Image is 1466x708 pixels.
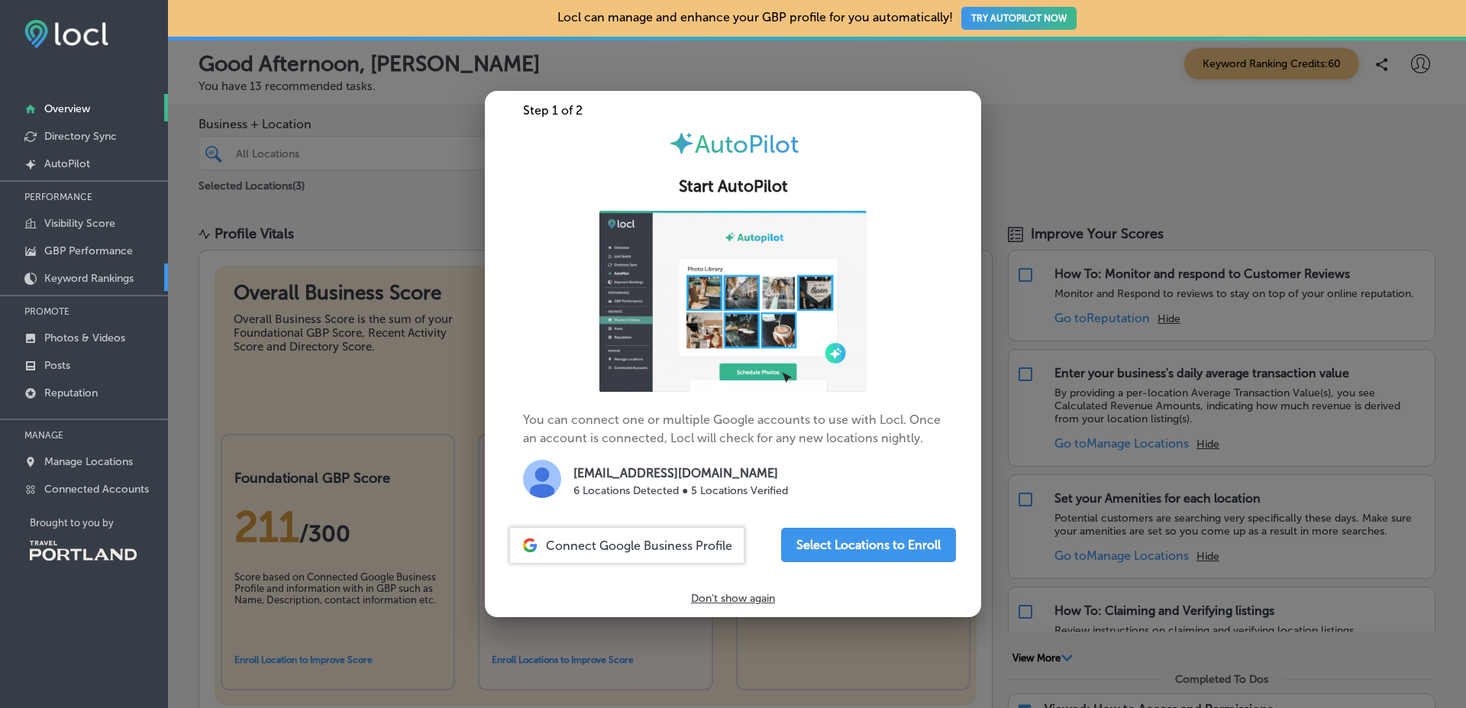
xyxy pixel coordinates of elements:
p: [EMAIL_ADDRESS][DOMAIN_NAME] [573,464,788,483]
p: Directory Sync [44,130,117,143]
h2: Start AutoPilot [503,177,963,196]
p: GBP Performance [44,244,133,257]
p: Keyword Rankings [44,272,134,285]
p: Don't show again [691,592,775,605]
p: Brought to you by [30,517,168,529]
img: fda3e92497d09a02dc62c9cd864e3231.png [24,20,108,48]
p: Overview [44,102,90,115]
div: Step 1 of 2 [485,103,981,118]
button: TRY AUTOPILOT NOW [961,7,1077,30]
p: 6 Locations Detected ● 5 Locations Verified [573,483,788,499]
p: You can connect one or multiple Google accounts to use with Locl. Once an account is connected, L... [523,211,943,503]
p: Manage Locations [44,455,133,468]
span: AutoPilot [695,130,799,159]
p: AutoPilot [44,157,90,170]
button: Select Locations to Enroll [781,528,956,562]
p: Reputation [44,386,98,399]
img: autopilot-icon [668,130,695,157]
p: Photos & Videos [44,331,125,344]
p: Connected Accounts [44,483,149,496]
img: ap-gif [599,211,867,392]
span: Connect Google Business Profile [546,538,732,553]
img: Travel Portland [30,541,137,561]
p: Posts [44,359,70,372]
p: Visibility Score [44,217,115,230]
